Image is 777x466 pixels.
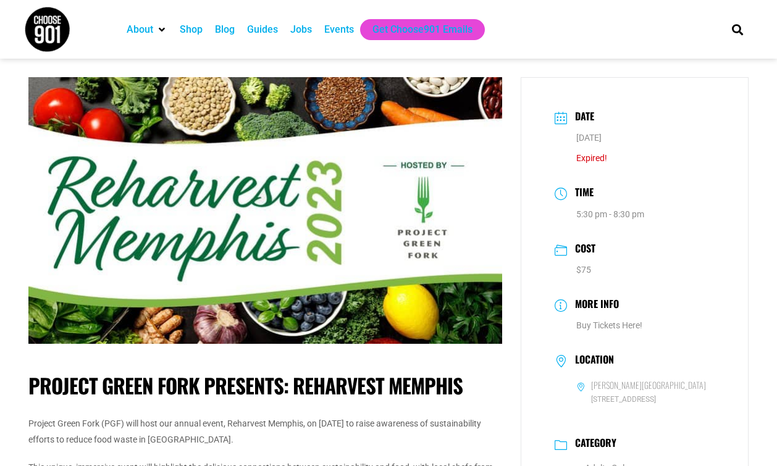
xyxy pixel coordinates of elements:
[180,22,203,37] a: Shop
[728,19,748,40] div: Search
[576,133,602,143] span: [DATE]
[576,320,642,330] a: Buy Tickets Here!
[576,153,607,163] span: Expired!
[576,209,644,219] abbr: 5:30 pm - 8:30 pm
[555,262,715,278] dd: $75
[28,77,502,344] img: Reharvest Memphis logo featuring vegetables and fruits.
[127,22,153,37] a: About
[120,19,711,40] nav: Main nav
[569,109,594,127] h3: Date
[28,416,502,447] p: Project Green Fork (PGF) will host our annual event, Reharvest Memphis, on [DATE] to raise awaren...
[569,185,594,202] h3: Time
[576,394,715,406] span: [STREET_ADDRESS]
[324,22,354,37] a: Events
[569,437,616,452] h3: Category
[372,22,472,37] a: Get Choose901 Emails
[247,22,278,37] a: Guides
[120,19,174,40] div: About
[569,241,595,259] h3: Cost
[290,22,312,37] a: Jobs
[591,380,706,391] h6: [PERSON_NAME][GEOGRAPHIC_DATA]
[215,22,235,37] a: Blog
[569,296,619,314] h3: More Info
[28,373,502,398] h1: Project Green Fork Presents: Reharvest Memphis
[569,354,614,368] h3: Location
